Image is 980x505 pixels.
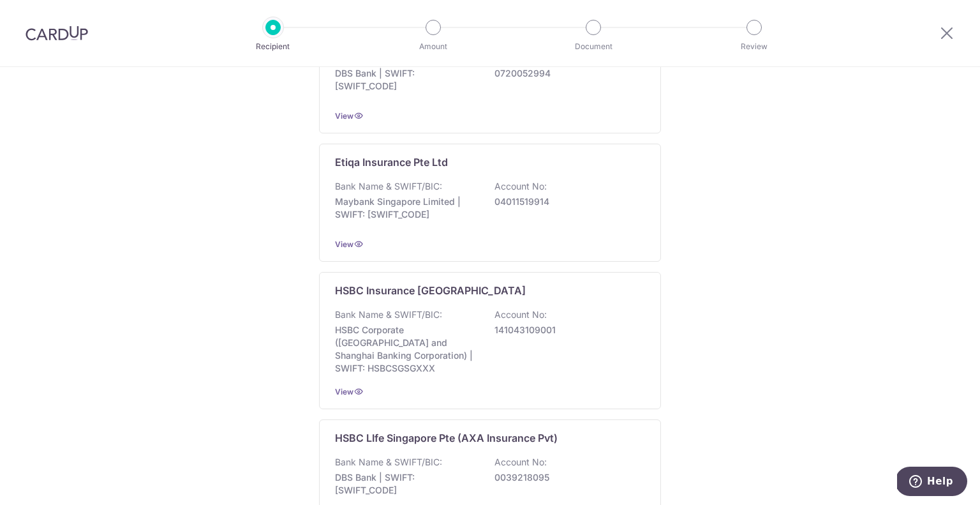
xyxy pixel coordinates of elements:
a: View [335,387,353,396]
img: CardUp [26,26,88,41]
p: Bank Name & SWIFT/BIC: [335,456,442,469]
p: Bank Name & SWIFT/BIC: [335,180,442,193]
p: Bank Name & SWIFT/BIC: [335,308,442,321]
a: View [335,239,353,249]
a: View [335,111,353,121]
p: HSBC LIfe Singapore Pte (AXA Insurance Pvt) [335,430,558,446]
p: HSBC Insurance [GEOGRAPHIC_DATA] [335,283,526,298]
p: Etiqa Insurance Pte Ltd [335,155,448,170]
p: DBS Bank | SWIFT: [SWIFT_CODE] [335,67,478,93]
p: HSBC Corporate ([GEOGRAPHIC_DATA] and Shanghai Banking Corporation) | SWIFT: HSBCSGSGXXX [335,324,478,375]
p: 04011519914 [494,195,637,208]
iframe: Opens a widget where you can find more information [897,467,967,499]
p: Account No: [494,180,547,193]
p: Maybank Singapore Limited | SWIFT: [SWIFT_CODE] [335,195,478,221]
p: DBS Bank | SWIFT: [SWIFT_CODE] [335,471,478,497]
p: Review [707,40,801,53]
p: Account No: [494,308,547,321]
p: Recipient [226,40,320,53]
p: Document [546,40,641,53]
p: Amount [386,40,480,53]
p: 0720052994 [494,67,637,80]
p: 141043109001 [494,324,637,336]
p: Account No: [494,456,547,469]
p: 0039218095 [494,471,637,484]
